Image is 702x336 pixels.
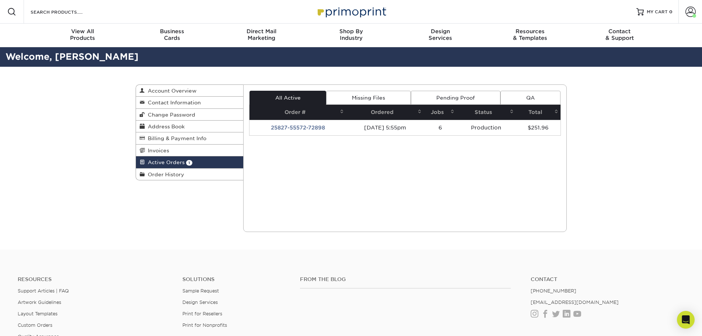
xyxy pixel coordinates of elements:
td: 25827-55572-72898 [249,120,346,135]
input: SEARCH PRODUCTS..... [30,7,102,16]
th: Status [457,105,516,120]
th: Order # [249,105,346,120]
a: DesignServices [396,24,485,47]
span: MY CART [647,9,668,15]
div: Marketing [217,28,306,41]
a: Shop ByIndustry [306,24,396,47]
a: Order History [136,169,244,180]
a: Pending Proof [411,91,500,105]
h4: Solutions [182,276,289,283]
a: Change Password [136,109,244,121]
a: [PHONE_NUMBER] [531,288,576,294]
span: Direct Mail [217,28,306,35]
th: Total [516,105,560,120]
a: Contact [531,276,684,283]
th: Ordered [346,105,423,120]
div: Open Intercom Messenger [677,311,695,329]
a: Direct MailMarketing [217,24,306,47]
td: 6 [424,120,457,135]
span: View All [38,28,128,35]
td: [DATE] 5:55pm [346,120,423,135]
span: Billing & Payment Info [145,135,206,141]
a: Invoices [136,145,244,156]
a: Address Book [136,121,244,132]
a: Sample Request [182,288,219,294]
a: Print for Resellers [182,311,222,316]
span: 0 [669,9,673,14]
h4: Resources [18,276,171,283]
div: & Support [575,28,664,41]
span: Address Book [145,124,185,129]
span: Business [127,28,217,35]
div: & Templates [485,28,575,41]
span: Invoices [145,148,169,153]
a: BusinessCards [127,24,217,47]
th: Jobs [424,105,457,120]
div: Services [396,28,485,41]
a: Account Overview [136,85,244,97]
a: Artwork Guidelines [18,299,61,305]
a: Missing Files [326,91,411,105]
span: Change Password [145,112,195,118]
td: Production [457,120,516,135]
div: Industry [306,28,396,41]
a: Contact Information [136,97,244,108]
span: Shop By [306,28,396,35]
span: Design [396,28,485,35]
span: Resources [485,28,575,35]
span: Contact [575,28,664,35]
a: QA [500,91,560,105]
a: [EMAIL_ADDRESS][DOMAIN_NAME] [531,299,619,305]
img: Primoprint [314,4,388,20]
span: Active Orders [145,159,185,165]
div: Products [38,28,128,41]
a: All Active [249,91,326,105]
a: View AllProducts [38,24,128,47]
span: Order History [145,172,184,177]
a: Resources& Templates [485,24,575,47]
iframe: Google Customer Reviews [2,314,63,333]
td: $251.96 [516,120,560,135]
span: Account Overview [145,88,196,94]
div: Cards [127,28,217,41]
a: Layout Templates [18,311,57,316]
a: Contact& Support [575,24,664,47]
a: Billing & Payment Info [136,132,244,144]
a: Print for Nonprofits [182,322,227,328]
a: Design Services [182,299,218,305]
h4: From the Blog [300,276,511,283]
a: Support Articles | FAQ [18,288,69,294]
a: Active Orders 1 [136,156,244,168]
span: 1 [186,160,192,166]
span: Contact Information [145,100,201,105]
